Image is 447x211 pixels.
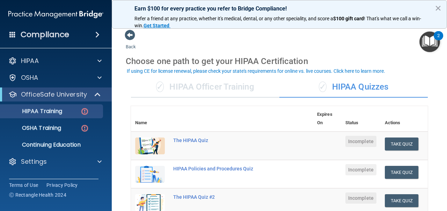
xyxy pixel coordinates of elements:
[345,192,376,204] span: Incomplete
[319,82,327,92] span: ✓
[385,138,418,150] button: Take Quiz
[279,77,428,98] div: HIPAA Quizzes
[134,16,333,21] span: Refer a friend at any practice, whether it's medical, dental, or any other speciality, and score a
[345,164,376,175] span: Incomplete
[385,194,418,207] button: Take Quiz
[8,7,103,21] img: PMB logo
[5,125,61,132] p: OSHA Training
[8,73,102,82] a: OSHA
[21,57,39,65] p: HIPAA
[21,90,87,99] p: OfficeSafe University
[126,51,433,71] div: Choose one path to get your HIPAA Certification
[21,73,38,82] p: OSHA
[80,107,89,116] img: danger-circle.6113f641.png
[134,5,424,12] p: Earn $100 for every practice you refer to Bridge Compliance!
[385,166,418,179] button: Take Quiz
[341,106,381,132] th: Status
[435,2,441,14] button: Close
[156,82,164,92] span: ✓
[313,106,341,132] th: Expires On
[126,68,386,75] button: If using CE for license renewal, please check your state's requirements for online vs. live cours...
[144,23,170,28] a: Get Started
[131,77,279,98] div: HIPAA Officer Training
[126,36,136,49] a: Back
[21,157,47,166] p: Settings
[46,182,78,189] a: Privacy Policy
[333,16,364,21] strong: $100 gift card
[8,157,102,166] a: Settings
[8,90,101,99] a: OfficeSafe University
[144,23,169,28] strong: Get Started
[8,57,102,65] a: HIPAA
[5,108,62,115] p: HIPAA Training
[419,31,440,52] button: Open Resource Center, 2 new notifications
[127,69,385,73] div: If using CE for license renewal, please check your state's requirements for online vs. live cours...
[5,141,100,148] p: Continuing Education
[381,106,428,132] th: Actions
[345,136,376,147] span: Incomplete
[173,166,278,171] div: HIPAA Policies and Procedures Quiz
[9,191,66,198] span: Ⓒ Rectangle Health 2024
[173,194,278,200] div: The HIPAA Quiz #2
[21,30,69,40] h4: Compliance
[437,36,440,45] div: 2
[131,106,169,132] th: Name
[80,124,89,133] img: danger-circle.6113f641.png
[134,16,421,28] span: ! That's what we call a win-win.
[173,138,278,143] div: The HIPAA Quiz
[9,182,38,189] a: Terms of Use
